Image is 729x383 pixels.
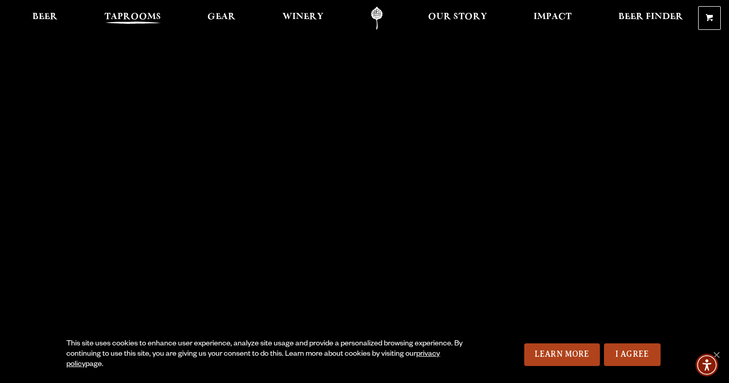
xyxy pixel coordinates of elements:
a: Odell Home [358,7,396,30]
div: Accessibility Menu [696,354,718,376]
span: Winery [282,13,324,21]
a: Beer Finder [612,7,690,30]
a: Taprooms [98,7,168,30]
span: Impact [534,13,572,21]
a: Gear [201,7,242,30]
span: Gear [207,13,236,21]
a: Impact [527,7,578,30]
span: Taprooms [104,13,161,21]
a: Winery [276,7,330,30]
a: I Agree [604,343,661,366]
div: This site uses cookies to enhance user experience, analyze site usage and provide a personalized ... [66,339,473,370]
span: Beer Finder [618,13,683,21]
a: Learn More [524,343,600,366]
span: Our Story [428,13,487,21]
a: Our Story [421,7,494,30]
a: Beer [26,7,64,30]
span: Beer [32,13,58,21]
